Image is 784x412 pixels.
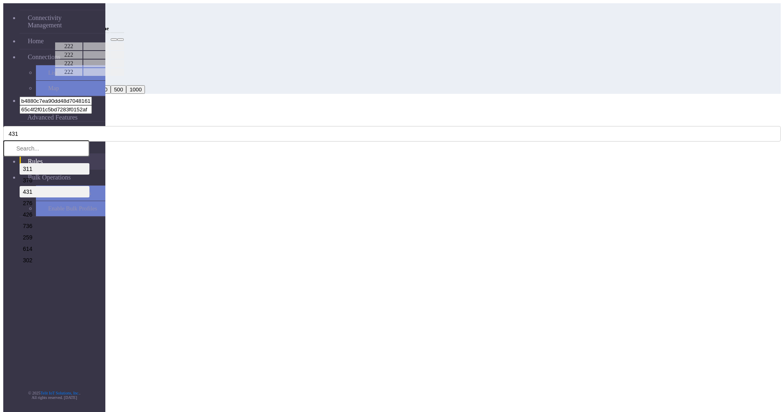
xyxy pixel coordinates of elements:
span: Map [48,85,59,92]
button: 1000 [126,85,145,94]
a: Connectivity Management [20,10,105,33]
li: 431 [20,186,89,197]
button: 500 [111,85,126,94]
li: 259 [20,232,89,243]
li: 276 [20,197,89,209]
a: Home [20,33,105,49]
button: 431 [3,126,781,142]
li: 376 [20,175,89,186]
span: Pool Name [84,25,109,31]
span: 431 [9,131,18,137]
span: List [48,69,57,76]
li: 736 [20,220,89,232]
div: Rules [54,7,679,15]
li: 311 [20,163,89,175]
span: Connections [28,53,60,61]
div: 20 [54,85,679,94]
li: 614 [20,243,89,255]
li: 302 [20,255,89,266]
li: 426 [20,209,89,220]
h4: Add Rule [3,102,781,110]
input: Search... [3,140,89,157]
